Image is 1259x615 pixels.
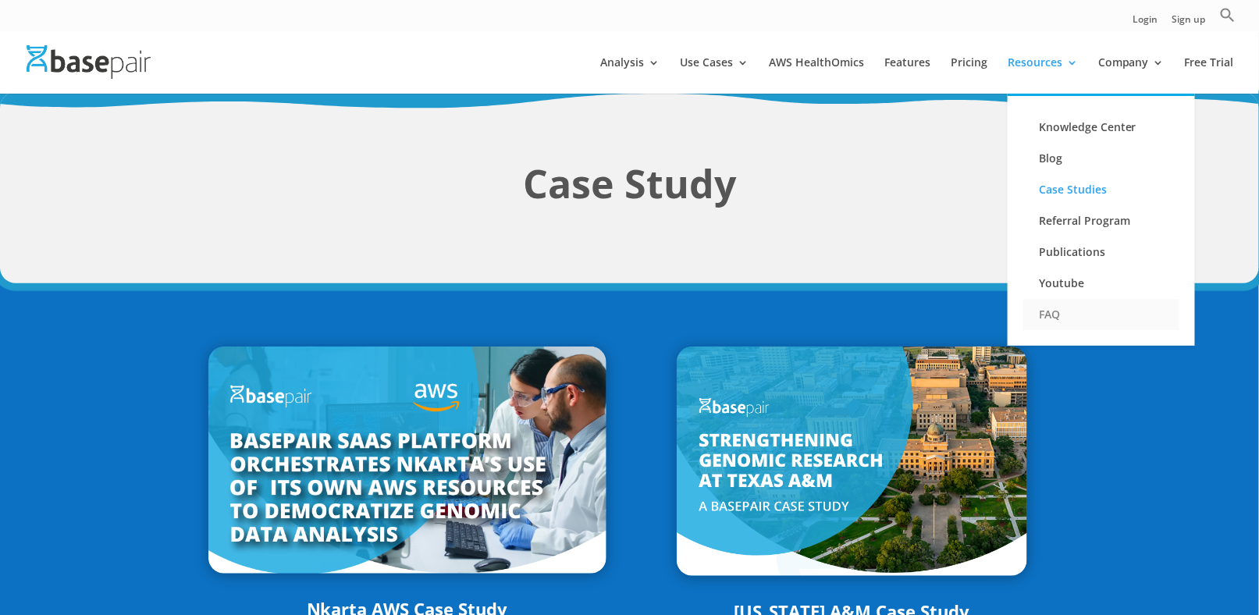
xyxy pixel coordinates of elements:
a: AWS HealthOmics [769,57,864,94]
a: Login [1133,15,1158,31]
img: Basepair [27,45,151,79]
iframe: Drift Widget Chat Controller [1181,537,1240,596]
a: Use Cases [680,57,749,94]
a: Pricing [951,57,987,94]
a: Publications [1023,236,1179,268]
a: Case Studies [1023,174,1179,205]
strong: Case Study [523,157,736,210]
a: Knowledge Center [1023,112,1179,143]
a: Blog [1023,143,1179,174]
a: Features [884,57,930,94]
svg: Search [1220,7,1236,23]
a: Free Trial [1185,57,1234,94]
a: Company [1098,57,1165,94]
a: Resources [1008,57,1078,94]
a: Sign up [1172,15,1206,31]
a: Search Icon Link [1220,7,1236,31]
a: Referral Program [1023,205,1179,236]
a: Analysis [600,57,660,94]
a: Youtube [1023,268,1179,299]
a: FAQ [1023,299,1179,330]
